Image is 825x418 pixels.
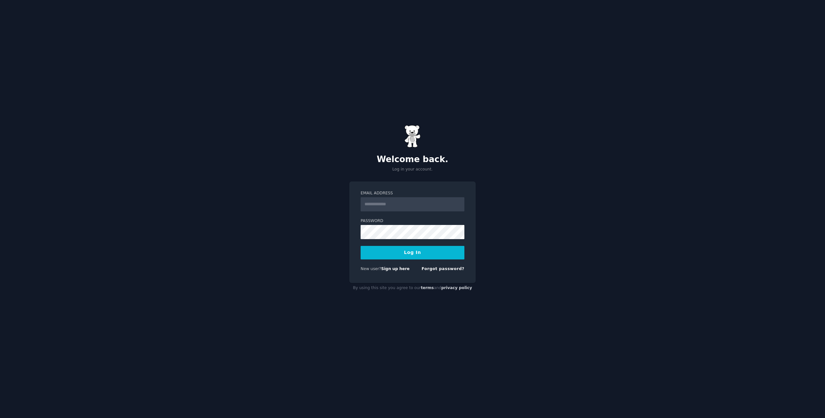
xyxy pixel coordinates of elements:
a: Forgot password? [422,267,464,271]
div: By using this site you agree to our and [349,283,476,293]
span: New user? [361,267,381,271]
p: Log in your account. [349,167,476,172]
label: Password [361,218,464,224]
a: Sign up here [381,267,410,271]
label: Email Address [361,190,464,196]
button: Log In [361,246,464,259]
a: privacy policy [441,286,472,290]
h2: Welcome back. [349,154,476,165]
img: Gummy Bear [404,125,421,148]
a: terms [421,286,434,290]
